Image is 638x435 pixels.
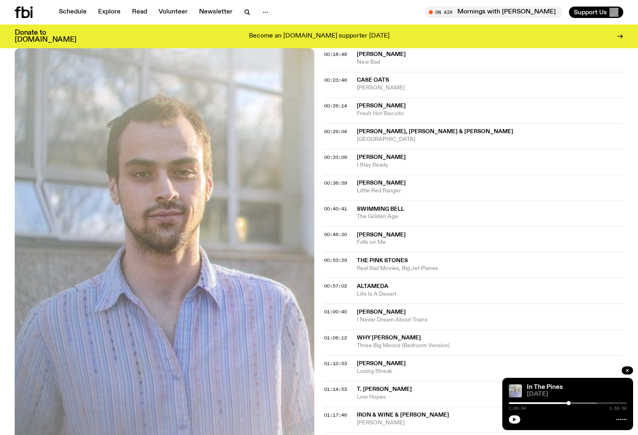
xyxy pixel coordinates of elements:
button: 00:57:02 [324,284,347,288]
span: Case Oats [357,77,389,83]
span: [PERSON_NAME] [357,361,406,366]
button: 00:46:20 [324,232,347,237]
button: 00:18:48 [324,52,347,57]
span: 01:10:53 [324,360,347,367]
span: Altameda [357,283,388,289]
button: 00:33:09 [324,155,347,160]
span: I Stay Ready [357,161,624,169]
button: 00:26:14 [324,104,347,108]
span: Little Red Ranger [357,187,624,195]
span: Losing Streak [357,368,624,375]
span: 00:53:29 [324,257,347,263]
span: [PERSON_NAME] [357,419,624,427]
span: 1:59:58 [609,406,627,410]
span: 00:46:20 [324,231,347,238]
button: Support Us [569,7,623,18]
span: 1:00:54 [509,406,526,410]
a: Read [127,7,152,18]
span: The Golden Age [357,213,624,221]
span: [PERSON_NAME] [357,84,624,92]
span: 01:00:40 [324,308,347,315]
span: Swimming Bell [357,206,404,212]
span: Real Sad Movies, Big Jet Planes [357,265,624,272]
span: Low Hopes [357,393,624,401]
span: Three Big Moons (Bedroom Version) [357,342,624,350]
span: New Bad [357,58,624,66]
span: 01:06:12 [324,335,347,341]
button: 00:53:29 [324,258,347,263]
span: 00:57:02 [324,283,347,289]
span: [PERSON_NAME] [357,103,406,109]
span: [PERSON_NAME] [357,154,406,160]
span: [PERSON_NAME] [357,309,406,315]
span: 00:23:46 [324,77,347,83]
span: [PERSON_NAME] [357,51,406,57]
h3: Donate to [DOMAIN_NAME] [15,29,76,43]
span: 00:18:48 [324,51,347,58]
span: [PERSON_NAME], [PERSON_NAME] & [PERSON_NAME] [357,129,513,134]
button: 01:14:53 [324,387,347,392]
button: 01:00:40 [324,310,347,314]
button: 00:29:04 [324,129,347,134]
span: [PERSON_NAME] [357,232,406,238]
span: 01:14:53 [324,386,347,393]
span: Iron & Wine & [PERSON_NAME] [357,412,449,418]
span: Falls on Me [357,239,624,246]
button: 01:06:12 [324,336,347,340]
a: Schedule [54,7,92,18]
span: Life Is A Desert [357,290,624,298]
span: The Pink Stones [357,258,408,263]
span: Support Us [574,9,607,16]
a: Volunteer [154,7,193,18]
span: 00:36:59 [324,180,347,186]
p: Become an [DOMAIN_NAME] supporter [DATE] [249,33,390,40]
span: 00:33:09 [324,154,347,161]
span: Why [PERSON_NAME] [357,335,421,341]
span: 00:29:04 [324,128,347,135]
button: On AirMornings with [PERSON_NAME] [425,7,562,18]
span: [DATE] [527,391,627,397]
span: Fresh Hot Biscuits [357,110,624,118]
button: 01:17:46 [324,413,347,417]
a: Newsletter [194,7,237,18]
span: [PERSON_NAME] [357,180,406,186]
span: 01:17:46 [324,412,347,418]
a: In The Pines [527,384,563,390]
a: Explore [93,7,125,18]
span: [GEOGRAPHIC_DATA] [357,136,624,143]
span: I Never Dream About Trains [357,316,624,324]
button: 00:36:59 [324,181,347,185]
span: 00:40:41 [324,205,347,212]
button: 00:23:46 [324,78,347,83]
button: 01:10:53 [324,361,347,366]
button: 00:40:41 [324,207,347,211]
span: 00:26:14 [324,103,347,109]
span: T. [PERSON_NAME] [357,386,412,392]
